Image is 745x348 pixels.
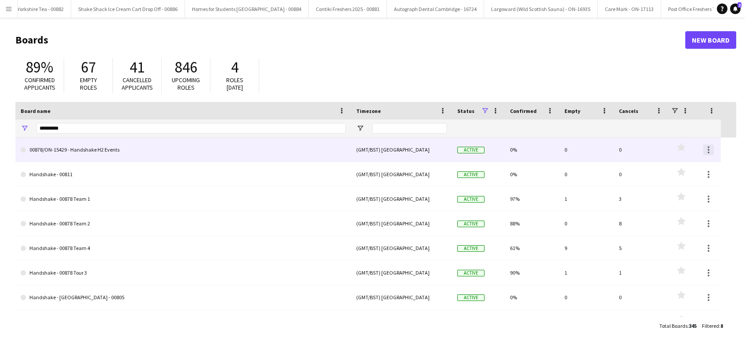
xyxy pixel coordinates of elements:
span: Timezone [356,108,381,114]
div: 1 [559,261,614,285]
span: Active [457,294,485,301]
div: 90% [505,261,559,285]
span: 2 [738,2,741,8]
span: 89% [26,58,53,77]
span: 41 [130,58,145,77]
a: New Board [685,31,736,49]
span: 846 [175,58,197,77]
span: Active [457,245,485,252]
a: Handshake - 00878 Team 4 [21,236,346,261]
span: Empty [564,108,580,114]
button: Largoward (Wild Scottish Sauna) - ON-16935 [484,0,598,18]
div: 0% [505,162,559,186]
div: (GMT/BST) [GEOGRAPHIC_DATA] [351,187,452,211]
div: (GMT/BST) [GEOGRAPHIC_DATA] [351,211,452,236]
button: Open Filter Menu [21,124,29,132]
button: Shake Shack Ice Cream Cart Drop Off - 00886 [71,0,185,18]
div: 61% [505,236,559,260]
div: 0 [559,211,614,236]
div: (GMT/BST) [GEOGRAPHIC_DATA] [351,138,452,162]
div: : [659,317,697,334]
div: : [702,317,723,334]
span: Status [457,108,474,114]
div: 0 [559,285,614,309]
span: Active [457,270,485,276]
div: 5 [614,236,668,260]
span: Total Boards [659,323,687,329]
span: Upcoming roles [172,76,200,91]
input: Timezone Filter Input [372,123,447,134]
div: (GMT/BST) [GEOGRAPHIC_DATA] [351,261,452,285]
div: 88% [505,211,559,236]
span: Active [457,196,485,203]
span: Empty roles [80,76,97,91]
a: Handshake - 00878 Tour 3 [21,261,346,285]
a: Handshake - [GEOGRAPHIC_DATA] - 00805 [21,285,346,310]
div: 0 [559,310,614,334]
div: 0 [559,138,614,162]
span: Active [457,147,485,153]
button: Open Filter Menu [356,124,364,132]
button: Homes for Students [GEOGRAPHIC_DATA] - 00884 [185,0,309,18]
div: 3 [614,187,668,211]
div: 8 [614,211,668,236]
div: (GMT/BST) [GEOGRAPHIC_DATA] [351,162,452,186]
div: 0 [559,162,614,186]
span: Confirmed applicants [24,76,55,91]
div: 0 [614,310,668,334]
span: 4 [231,58,239,77]
span: 8 [720,323,723,329]
div: 0 [614,285,668,309]
span: 67 [81,58,96,77]
div: 1 [614,261,668,285]
button: Contiki Freshers 2025 - 00881 [309,0,387,18]
button: Autograph Dental Cambridge - 16724 [387,0,484,18]
div: 0% [505,310,559,334]
div: (GMT/BST) [GEOGRAPHIC_DATA] [351,285,452,309]
span: 345 [689,323,697,329]
span: Cancels [619,108,638,114]
div: (GMT/BST) [GEOGRAPHIC_DATA] [351,310,452,334]
a: Handshake - 00811 [21,162,346,187]
div: (GMT/BST) [GEOGRAPHIC_DATA] [351,236,452,260]
button: Care Mark - ON-17113 [598,0,661,18]
a: 2 [730,4,741,14]
a: Handshake - 00878 Team 2 [21,211,346,236]
h1: Boards [15,33,685,47]
a: Handshake - 00878 Team 1 [21,187,346,211]
span: Board name [21,108,51,114]
span: Roles [DATE] [226,76,243,91]
a: Handshake 00811 [21,310,346,334]
span: Cancelled applicants [122,76,153,91]
div: 0 [614,138,668,162]
span: Confirmed [510,108,537,114]
div: 97% [505,187,559,211]
div: 9 [559,236,614,260]
input: Board name Filter Input [36,123,346,134]
button: Yorkshire Tea - 00882 [11,0,71,18]
span: Active [457,171,485,178]
span: Active [457,221,485,227]
a: 00878/ON-15429 - Handshake H2 Events [21,138,346,162]
div: 0% [505,285,559,309]
span: Filtered [702,323,719,329]
div: 1 [559,187,614,211]
div: 0% [505,138,559,162]
div: 0 [614,162,668,186]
